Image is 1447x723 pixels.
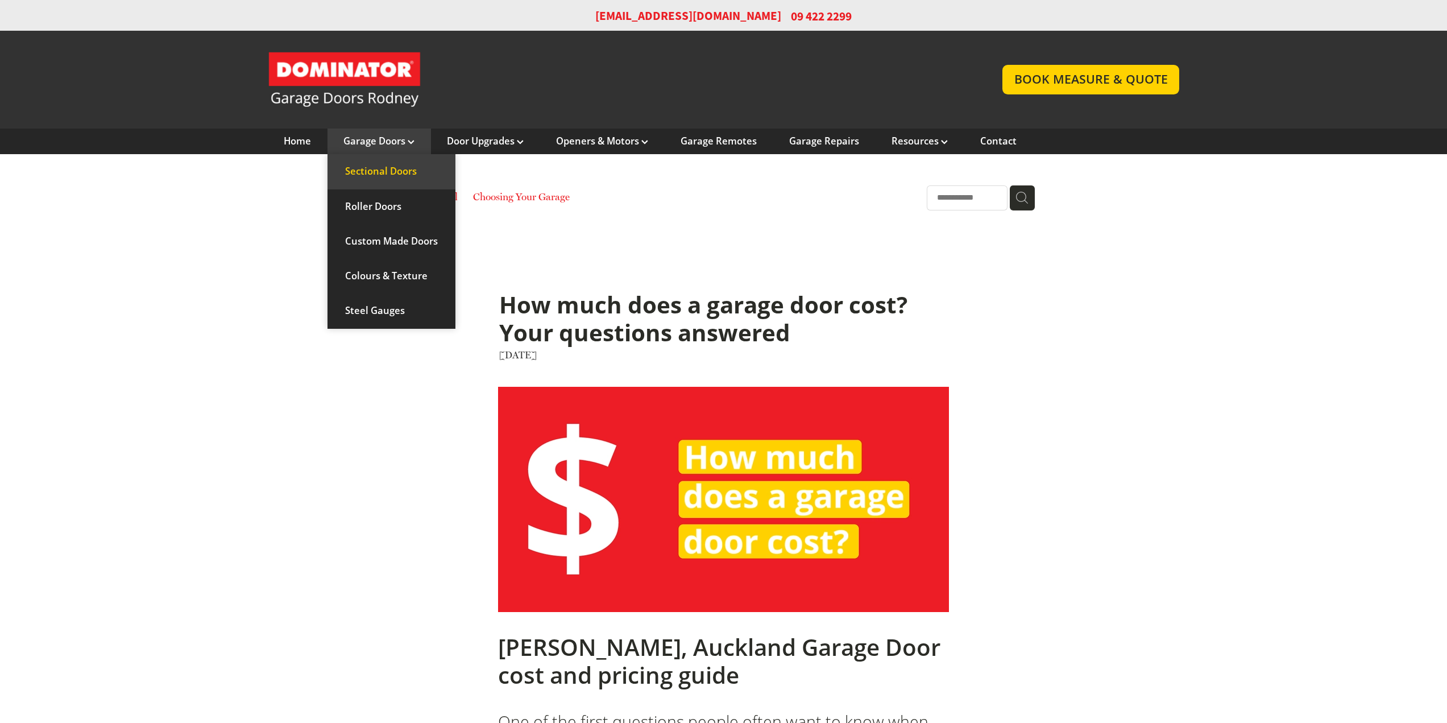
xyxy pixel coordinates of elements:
a: Door Upgrades [447,135,524,147]
a: Sectional Doors [327,154,455,189]
a: Colours & Texture [327,259,455,294]
a: [EMAIL_ADDRESS][DOMAIN_NAME] [595,8,781,24]
a: Steel Gauges [327,294,455,328]
div: [DATE] [499,348,948,362]
a: Garage Remotes [681,135,757,147]
span: 09 422 2299 [791,8,852,24]
a: Resources [892,135,948,147]
a: Custom Made Doors [327,224,455,259]
a: Garage Door and Secure Access Solutions homepage [268,51,980,108]
a: Choosing Your Garage [473,189,570,208]
a: Garage Doors [343,135,414,147]
a: BOOK MEASURE & QUOTE [1002,65,1179,94]
a: Roller Doors [327,189,455,224]
a: Garage Repairs [789,135,859,147]
h1: How much does a garage door cost? Your questions answered [499,291,948,348]
h2: [PERSON_NAME], Auckland Garage Door cost and pricing guide [498,634,949,689]
a: Openers & Motors [556,135,648,147]
a: Home [284,135,311,147]
a: Contact [980,135,1017,147]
